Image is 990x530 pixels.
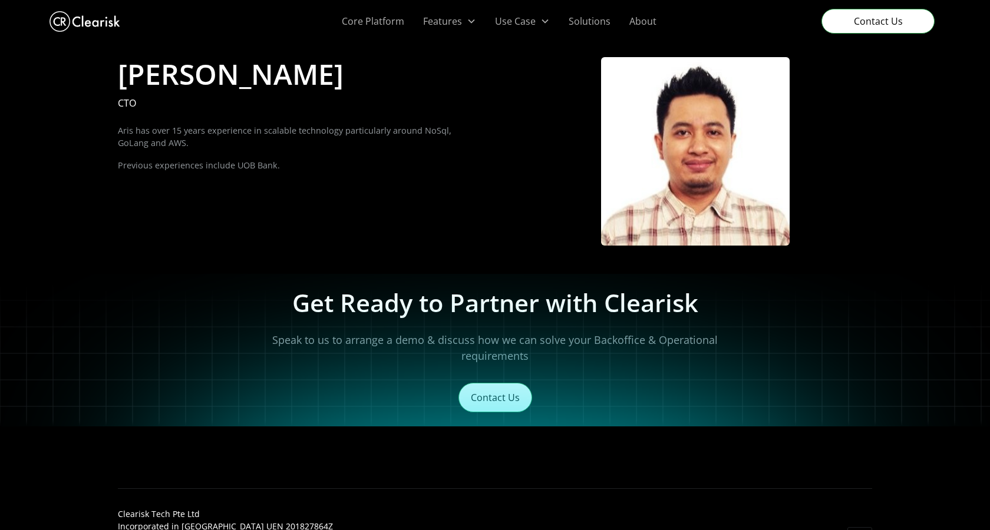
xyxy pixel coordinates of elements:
[458,383,532,412] a: Contact Us
[269,332,721,364] p: Speak to us to arrange a demo & discuss how we can solve your Backoffice & Operational requirements
[118,96,136,110] div: CTO
[118,159,471,172] p: Previous experiences include UOB Bank.
[118,124,471,150] p: Aris has over 15 years experience in scalable technology particularly around NoSql, GoLang and AWS.
[495,14,536,28] div: Use Case
[49,8,120,35] a: home
[292,289,698,318] h3: Get Ready to Partner with Clearisk
[821,9,935,34] a: Contact Us
[118,57,344,91] h2: [PERSON_NAME]
[423,14,462,28] div: Features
